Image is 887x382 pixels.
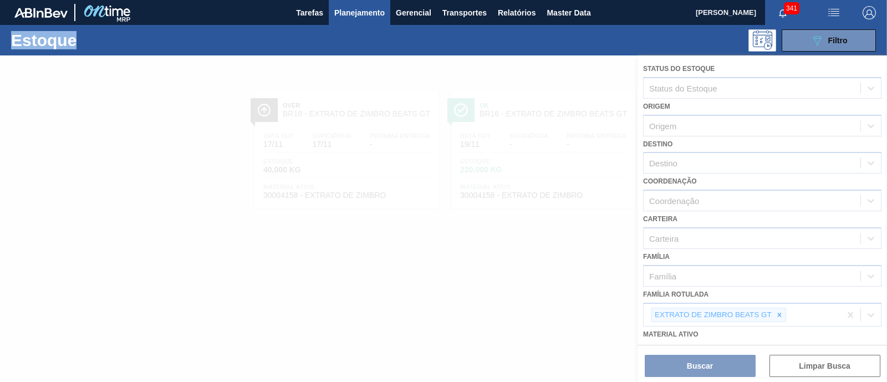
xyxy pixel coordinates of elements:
[14,8,68,18] img: TNhmsLtSVTkK8tSr43FrP2fwEKptu5GPRR3wAAAABJRU5ErkJggg==
[765,5,801,21] button: Notificações
[334,6,385,19] span: Planejamento
[827,6,840,19] img: userActions
[784,2,799,14] span: 341
[547,6,590,19] span: Master Data
[442,6,487,19] span: Transportes
[748,29,776,52] div: Pogramando: nenhum usuário selecionado
[498,6,536,19] span: Relatórios
[296,6,323,19] span: Tarefas
[11,34,172,47] h1: Estoque
[782,29,876,52] button: Filtro
[828,36,848,45] span: Filtro
[396,6,431,19] span: Gerencial
[863,6,876,19] img: Logout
